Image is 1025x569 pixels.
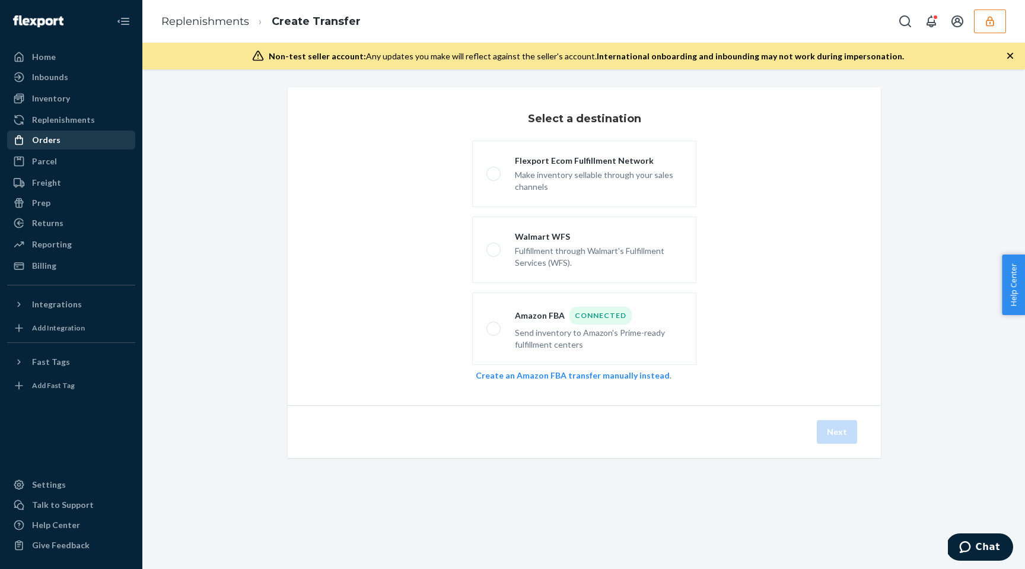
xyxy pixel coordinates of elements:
[476,370,693,382] div: .
[32,197,50,209] div: Prep
[7,376,135,395] a: Add Fast Tag
[7,131,135,150] a: Orders
[7,495,135,514] button: Talk to Support
[476,370,670,380] a: Create an Amazon FBA transfer manually instead
[7,256,135,275] a: Billing
[528,111,641,126] h3: Select a destination
[112,9,135,33] button: Close Navigation
[515,325,682,351] div: Send inventory to Amazon's Prime-ready fulfillment centers
[7,173,135,192] a: Freight
[7,68,135,87] a: Inbounds
[32,298,82,310] div: Integrations
[32,260,56,272] div: Billing
[32,93,70,104] div: Inventory
[817,420,857,444] button: Next
[515,155,682,167] div: Flexport Ecom Fulfillment Network
[32,239,72,250] div: Reporting
[7,295,135,314] button: Integrations
[7,152,135,171] a: Parcel
[32,323,85,333] div: Add Integration
[7,235,135,254] a: Reporting
[7,516,135,535] a: Help Center
[32,499,94,511] div: Talk to Support
[569,307,632,325] div: Connected
[7,352,135,371] button: Fast Tags
[32,217,63,229] div: Returns
[269,50,904,62] div: Any updates you make will reflect against the seller's account.
[32,71,68,83] div: Inbounds
[597,51,904,61] span: International onboarding and inbounding may not work during impersonation.
[13,15,63,27] img: Flexport logo
[32,155,57,167] div: Parcel
[515,243,682,269] div: Fulfillment through Walmart's Fulfillment Services (WFS).
[32,479,66,491] div: Settings
[7,319,135,338] a: Add Integration
[7,47,135,66] a: Home
[919,9,943,33] button: Open notifications
[32,380,75,390] div: Add Fast Tag
[161,15,249,28] a: Replenishments
[515,231,682,243] div: Walmart WFS
[152,4,370,39] ol: breadcrumbs
[7,536,135,555] button: Give Feedback
[32,539,90,551] div: Give Feedback
[7,89,135,108] a: Inventory
[515,167,682,193] div: Make inventory sellable through your sales channels
[269,51,366,61] span: Non-test seller account:
[7,214,135,233] a: Returns
[7,193,135,212] a: Prep
[32,51,56,63] div: Home
[32,114,95,126] div: Replenishments
[32,134,61,146] div: Orders
[515,307,682,325] div: Amazon FBA
[893,9,917,33] button: Open Search Box
[32,177,61,189] div: Freight
[272,15,361,28] a: Create Transfer
[7,110,135,129] a: Replenishments
[1002,255,1025,315] button: Help Center
[7,475,135,494] a: Settings
[948,533,1013,563] iframe: Opens a widget where you can chat to one of our agents
[32,356,70,368] div: Fast Tags
[32,519,80,531] div: Help Center
[946,9,969,33] button: Open account menu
